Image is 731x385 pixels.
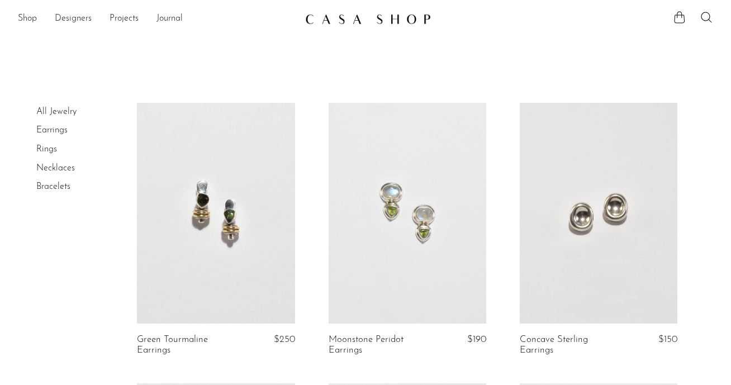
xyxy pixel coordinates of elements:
[274,335,295,344] span: $250
[36,126,68,135] a: Earrings
[18,9,296,28] ul: NEW HEADER MENU
[110,12,139,26] a: Projects
[18,9,296,28] nav: Desktop navigation
[156,12,183,26] a: Journal
[36,107,77,116] a: All Jewelry
[137,335,241,355] a: Green Tourmaline Earrings
[36,164,75,173] a: Necklaces
[467,335,486,344] span: $190
[520,335,624,355] a: Concave Sterling Earrings
[658,335,677,344] span: $150
[329,335,433,355] a: Moonstone Peridot Earrings
[36,145,57,154] a: Rings
[36,182,70,191] a: Bracelets
[55,12,92,26] a: Designers
[18,12,37,26] a: Shop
